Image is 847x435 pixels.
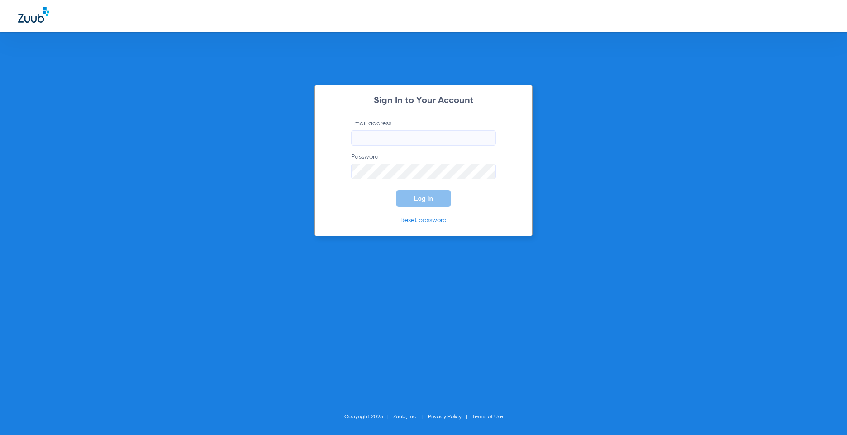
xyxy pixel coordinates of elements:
label: Email address [351,119,496,146]
li: Copyright 2025 [344,412,393,421]
label: Password [351,152,496,179]
input: Email address [351,130,496,146]
a: Reset password [400,217,447,223]
h2: Sign In to Your Account [338,96,509,105]
li: Zuub, Inc. [393,412,428,421]
input: Password [351,164,496,179]
a: Terms of Use [472,414,503,420]
img: Zuub Logo [18,7,49,23]
span: Log In [414,195,433,202]
button: Log In [396,190,451,207]
a: Privacy Policy [428,414,462,420]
